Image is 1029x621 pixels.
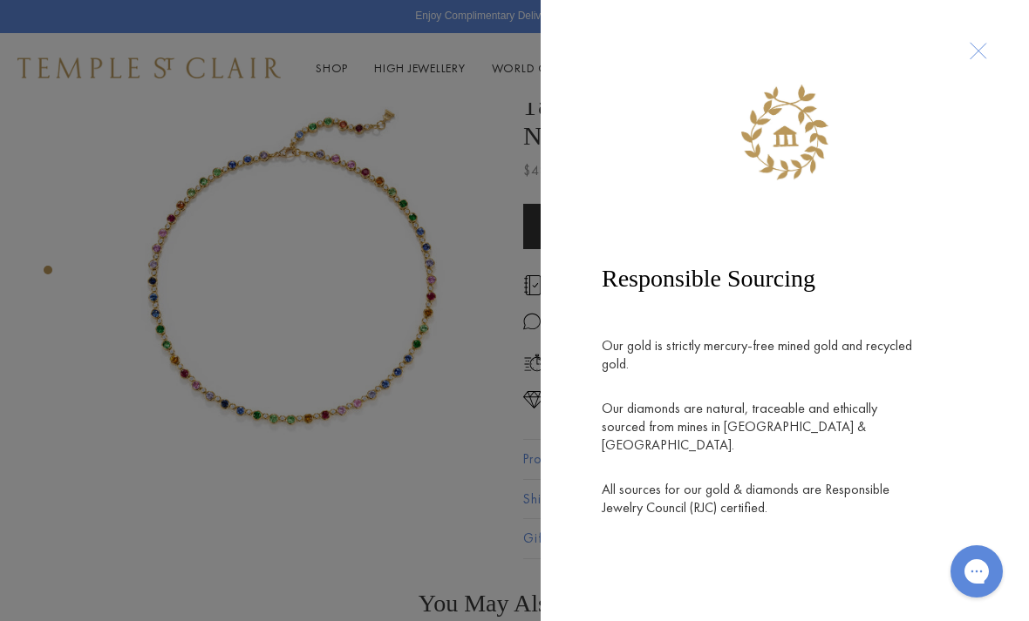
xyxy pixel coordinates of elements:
p: Our diamonds are natural, traceable and ethically sourced from mines in [GEOGRAPHIC_DATA] & [GEOG... [602,399,916,480]
p: All sources for our gold & diamonds are Responsible Jewelry Council (RJC) certified. [602,480,916,543]
p: Responsible Sourcing [602,265,994,336]
iframe: Gorgias live chat messenger [942,539,1012,604]
p: Our gold is strictly mercury-free mined gold and recycled gold. [602,336,916,399]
